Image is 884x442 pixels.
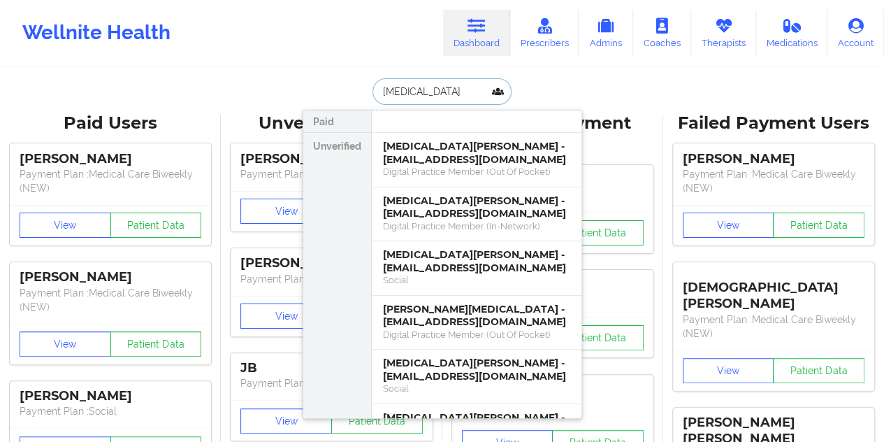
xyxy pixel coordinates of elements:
div: [MEDICAL_DATA][PERSON_NAME] - [EMAIL_ADDRESS][DOMAIN_NAME] [383,194,570,220]
div: [PERSON_NAME][MEDICAL_DATA] - [EMAIL_ADDRESS][DOMAIN_NAME] [383,303,570,329]
div: [DEMOGRAPHIC_DATA][PERSON_NAME] [683,269,864,312]
div: [MEDICAL_DATA][PERSON_NAME] - [EMAIL_ADDRESS][DOMAIN_NAME] [383,411,570,437]
p: Payment Plan : Medical Care Biweekly (NEW) [683,313,864,341]
p: Payment Plan : Medical Care Biweekly (NEW) [20,286,201,314]
div: Failed Payment Users [673,113,874,134]
a: Admins [579,10,633,56]
a: Coaches [633,10,691,56]
p: Payment Plan : Unmatched Plan [240,167,422,181]
div: Unverified Users [231,113,432,134]
div: [PERSON_NAME] [20,269,201,285]
button: Patient Data [331,408,423,434]
div: [MEDICAL_DATA][PERSON_NAME] - [EMAIL_ADDRESS][DOMAIN_NAME] [383,140,570,166]
div: [PERSON_NAME] [240,255,422,271]
div: [MEDICAL_DATA][PERSON_NAME] - [EMAIL_ADDRESS][DOMAIN_NAME] [383,357,570,383]
button: View [240,199,332,224]
button: Patient Data [110,213,202,238]
div: Paid Users [10,113,211,134]
div: [PERSON_NAME] [20,151,201,167]
p: Payment Plan : Social [20,404,201,418]
p: Payment Plan : Unmatched Plan [240,376,422,390]
div: [PERSON_NAME] [240,151,422,167]
a: Prescribers [510,10,579,56]
button: View [20,331,111,357]
p: Payment Plan : Medical Care Biweekly (NEW) [683,167,864,195]
button: Patient Data [773,358,864,383]
div: [PERSON_NAME] [683,151,864,167]
a: Account [827,10,884,56]
button: Patient Data [773,213,864,238]
div: [MEDICAL_DATA][PERSON_NAME] - [EMAIL_ADDRESS][DOMAIN_NAME] [383,248,570,274]
a: Medications [756,10,828,56]
div: JB [240,360,422,376]
button: View [240,304,332,329]
a: Dashboard [443,10,510,56]
button: View [683,358,774,383]
button: Patient Data [552,220,644,245]
button: View [240,408,332,434]
div: Digital Practice Member (Out Of Pocket) [383,329,570,341]
button: Patient Data [110,331,202,357]
div: Digital Practice Member (In-Network) [383,220,570,232]
button: Patient Data [552,325,644,350]
div: Digital Practice Member (Out Of Pocket) [383,166,570,178]
p: Payment Plan : Medical Care Biweekly (NEW) [20,167,201,195]
button: View [683,213,774,238]
button: View [20,213,111,238]
div: Social [383,274,570,286]
div: Paid [303,110,371,133]
div: Social [383,383,570,394]
p: Payment Plan : Unmatched Plan [240,272,422,286]
div: [PERSON_NAME] [20,388,201,404]
a: Therapists [691,10,756,56]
